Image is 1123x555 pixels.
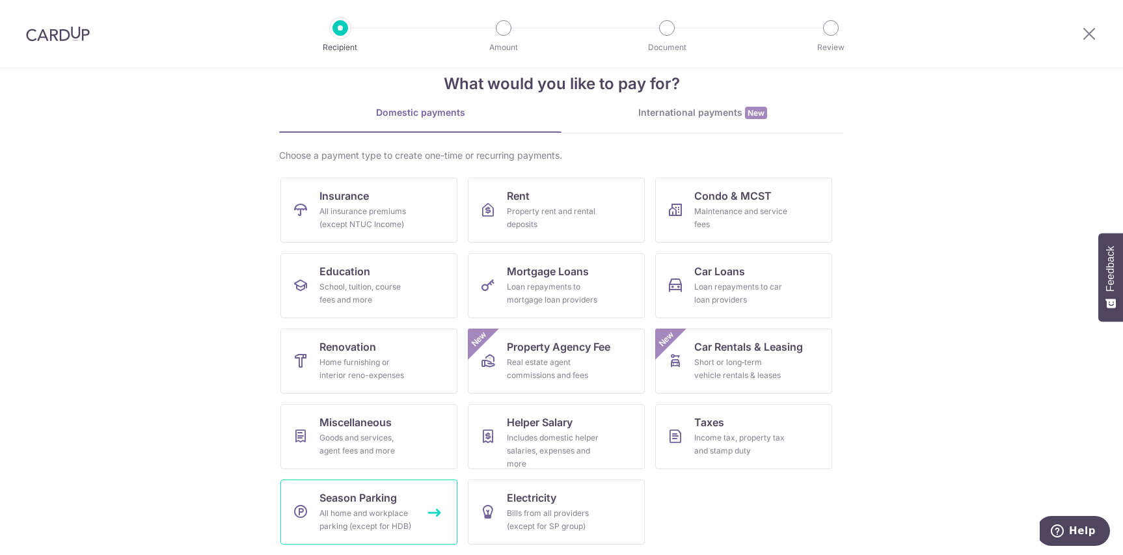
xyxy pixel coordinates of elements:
[279,149,844,162] div: Choose a payment type to create one-time or recurring payments.
[694,414,724,430] span: Taxes
[694,188,772,204] span: Condo & MCST
[656,329,677,350] span: New
[319,205,413,231] div: All insurance premiums (except NTUC Income)
[694,205,788,231] div: Maintenance and service fees
[319,188,369,204] span: Insurance
[280,253,457,318] a: EducationSchool, tuition, course fees and more
[694,431,788,457] div: Income tax, property tax and stamp duty
[319,264,370,279] span: Education
[655,178,832,243] a: Condo & MCSTMaintenance and service fees
[468,178,645,243] a: RentProperty rent and rental deposits
[319,414,392,430] span: Miscellaneous
[1098,233,1123,321] button: Feedback - Show survey
[694,280,788,306] div: Loan repayments to car loan providers
[319,490,397,506] span: Season Parking
[319,507,413,533] div: All home and workplace parking (except for HDB)
[507,264,589,279] span: Mortgage Loans
[507,356,601,382] div: Real estate agent commissions and fees
[280,178,457,243] a: InsuranceAll insurance premiums (except NTUC Income)
[694,264,745,279] span: Car Loans
[280,329,457,394] a: RenovationHome furnishing or interior reno-expenses
[507,280,601,306] div: Loan repayments to mortgage loan providers
[468,404,645,469] a: Helper SalaryIncludes domestic helper salaries, expenses and more
[655,253,832,318] a: Car LoansLoan repayments to car loan providers
[561,106,844,120] div: International payments
[292,41,388,54] p: Recipient
[507,490,556,506] span: Electricity
[280,404,457,469] a: MiscellaneousGoods and services, agent fees and more
[1040,516,1110,548] iframe: Opens a widget where you can find more information
[655,329,832,394] a: Car Rentals & LeasingShort or long‑term vehicle rentals & leasesNew
[319,356,413,382] div: Home furnishing or interior reno-expenses
[694,356,788,382] div: Short or long‑term vehicle rentals & leases
[694,339,803,355] span: Car Rentals & Leasing
[507,414,573,430] span: Helper Salary
[468,253,645,318] a: Mortgage LoansLoan repayments to mortgage loan providers
[745,107,767,119] span: New
[468,480,645,545] a: ElectricityBills from all providers (except for SP group)
[468,329,645,394] a: Property Agency FeeReal estate agent commissions and feesNew
[507,205,601,231] div: Property rent and rental deposits
[507,431,601,470] div: Includes domestic helper salaries, expenses and more
[783,41,879,54] p: Review
[319,339,376,355] span: Renovation
[507,507,601,533] div: Bills from all providers (except for SP group)
[319,431,413,457] div: Goods and services, agent fees and more
[619,41,715,54] p: Document
[319,280,413,306] div: School, tuition, course fees and more
[655,404,832,469] a: TaxesIncome tax, property tax and stamp duty
[507,339,610,355] span: Property Agency Fee
[1105,246,1116,291] span: Feedback
[279,72,844,96] h4: What would you like to pay for?
[455,41,552,54] p: Amount
[26,26,90,42] img: CardUp
[507,188,530,204] span: Rent
[280,480,457,545] a: Season ParkingAll home and workplace parking (except for HDB)
[468,329,490,350] span: New
[279,106,561,119] div: Domestic payments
